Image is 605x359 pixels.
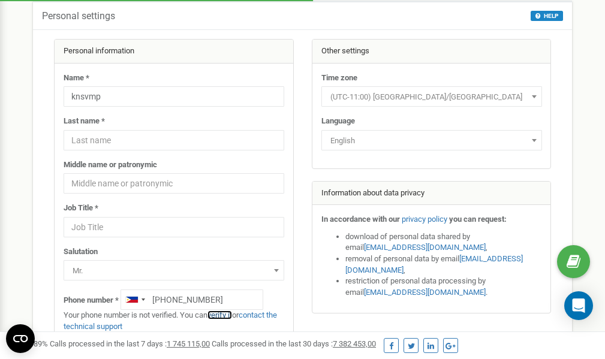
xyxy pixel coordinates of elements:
[64,260,284,280] span: Mr.
[364,243,486,252] a: [EMAIL_ADDRESS][DOMAIN_NAME]
[312,182,551,206] div: Information about data privacy
[402,215,447,224] a: privacy policy
[345,231,542,254] li: download of personal data shared by email ,
[207,310,232,319] a: verify it
[68,263,280,279] span: Mr.
[364,288,486,297] a: [EMAIL_ADDRESS][DOMAIN_NAME]
[321,73,357,84] label: Time zone
[64,73,89,84] label: Name *
[531,11,563,21] button: HELP
[212,339,376,348] span: Calls processed in the last 30 days :
[50,339,210,348] span: Calls processed in the last 7 days :
[64,295,119,306] label: Phone number *
[449,215,507,224] strong: you can request:
[345,276,542,298] li: restriction of personal data processing by email .
[321,116,355,127] label: Language
[121,290,149,309] div: Telephone country code
[55,40,293,64] div: Personal information
[167,339,210,348] u: 1 745 115,00
[64,310,277,331] a: contact the technical support
[321,130,542,150] span: English
[64,217,284,237] input: Job Title
[321,86,542,107] span: (UTC-11:00) Pacific/Midway
[64,159,157,171] label: Middle name or patronymic
[326,89,538,105] span: (UTC-11:00) Pacific/Midway
[564,291,593,320] div: Open Intercom Messenger
[42,11,115,22] h5: Personal settings
[64,173,284,194] input: Middle name or patronymic
[64,116,105,127] label: Last name *
[121,289,263,310] input: +1-800-555-55-55
[345,254,542,276] li: removal of personal data by email ,
[6,324,35,353] button: Open CMP widget
[326,132,538,149] span: English
[345,254,523,274] a: [EMAIL_ADDRESS][DOMAIN_NAME]
[64,246,98,258] label: Salutation
[64,310,284,332] p: Your phone number is not verified. You can or
[64,130,284,150] input: Last name
[312,40,551,64] div: Other settings
[321,215,400,224] strong: In accordance with our
[333,339,376,348] u: 7 382 453,00
[64,203,98,214] label: Job Title *
[64,86,284,107] input: Name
